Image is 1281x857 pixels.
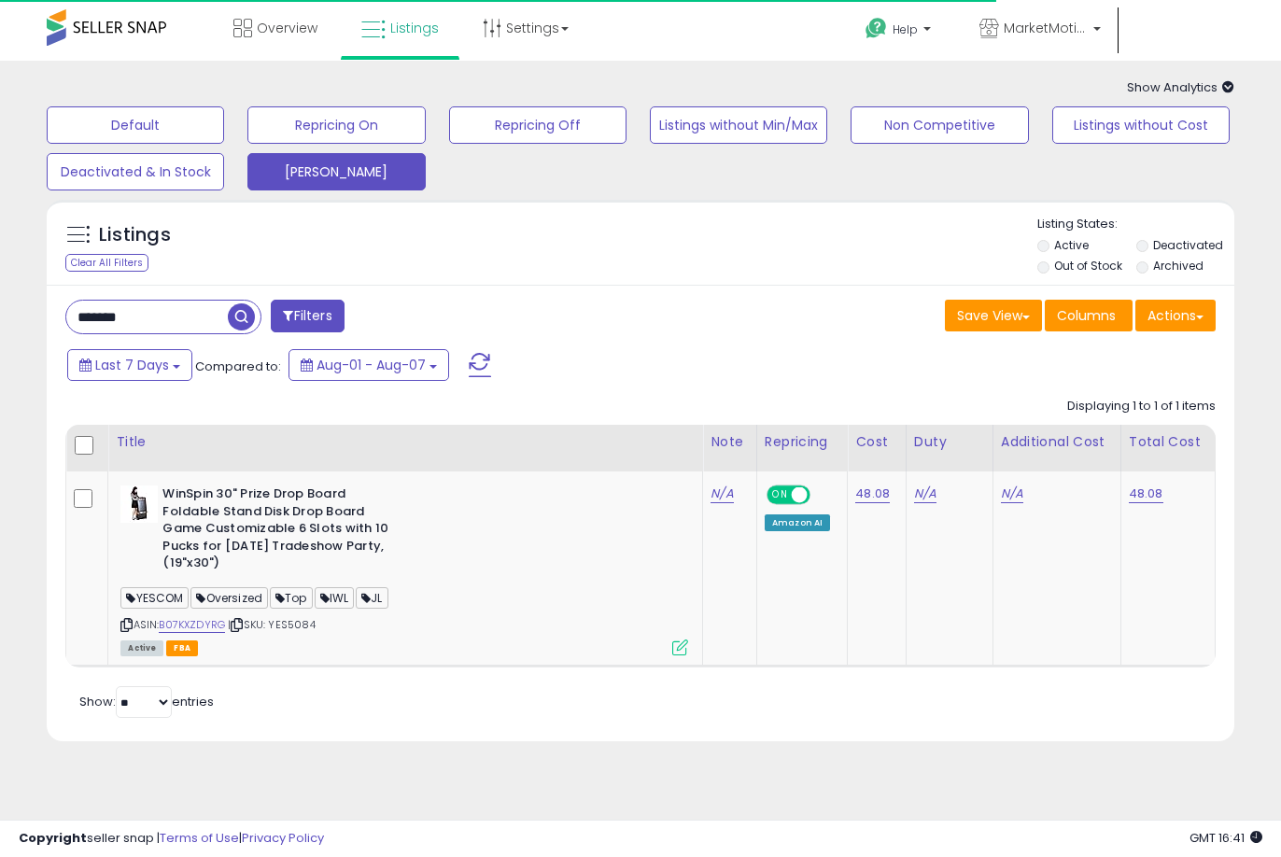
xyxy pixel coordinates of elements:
[851,106,1028,144] button: Non Competitive
[67,349,192,381] button: Last 7 Days
[711,432,749,452] div: Note
[1045,300,1133,331] button: Columns
[99,222,171,248] h5: Listings
[19,829,87,847] strong: Copyright
[120,485,688,653] div: ASIN:
[1054,237,1089,253] label: Active
[228,617,315,632] span: | SKU: YES5084
[865,17,888,40] i: Get Help
[855,485,890,503] a: 48.08
[906,425,992,471] th: CSV column name: cust_attr_1_Duty
[317,356,426,374] span: Aug-01 - Aug-07
[768,487,792,503] span: ON
[1135,300,1216,331] button: Actions
[449,106,626,144] button: Repricing Off
[1052,106,1230,144] button: Listings without Cost
[390,19,439,37] span: Listings
[893,21,918,37] span: Help
[1067,398,1216,415] div: Displaying 1 to 1 of 1 items
[1037,216,1234,233] p: Listing States:
[271,300,344,332] button: Filters
[315,587,355,609] span: IWL
[1129,432,1207,452] div: Total Cost
[95,356,169,374] span: Last 7 Days
[257,19,317,37] span: Overview
[65,254,148,272] div: Clear All Filters
[1153,237,1223,253] label: Deactivated
[166,640,198,656] span: FBA
[356,587,387,609] span: JL
[1127,78,1234,96] span: Show Analytics
[1001,432,1113,452] div: Additional Cost
[120,640,163,656] span: All listings currently available for purchase on Amazon
[47,153,224,190] button: Deactivated & In Stock
[1001,485,1023,503] a: N/A
[1004,19,1088,37] span: MarketMotions
[162,485,389,577] b: WinSpin 30" Prize Drop Board Foldable Stand Disk Drop Board Game Customizable 6 Slots with 10 Puc...
[247,106,425,144] button: Repricing On
[711,485,733,503] a: N/A
[190,587,268,609] span: Oversized
[765,514,830,531] div: Amazon AI
[120,485,158,523] img: 41IanQz2M3L._SL40_.jpg
[650,106,827,144] button: Listings without Min/Max
[159,617,225,633] a: B07KXZDYRG
[1189,829,1262,847] span: 2025-08-15 16:41 GMT
[851,3,950,61] a: Help
[120,587,189,609] span: YESCOM
[160,829,239,847] a: Terms of Use
[270,587,313,609] span: Top
[1153,258,1204,274] label: Archived
[765,432,839,452] div: Repricing
[914,432,985,452] div: Duty
[242,829,324,847] a: Privacy Policy
[1120,425,1215,471] th: CSV column name: cust_attr_3_Total Cost
[1054,258,1122,274] label: Out of Stock
[914,485,936,503] a: N/A
[47,106,224,144] button: Default
[855,432,898,452] div: Cost
[945,300,1042,331] button: Save View
[1057,306,1116,325] span: Columns
[116,432,695,452] div: Title
[79,693,214,710] span: Show: entries
[195,358,281,375] span: Compared to:
[247,153,425,190] button: [PERSON_NAME]
[808,487,838,503] span: OFF
[289,349,449,381] button: Aug-01 - Aug-07
[19,830,324,848] div: seller snap | |
[1129,485,1163,503] a: 48.08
